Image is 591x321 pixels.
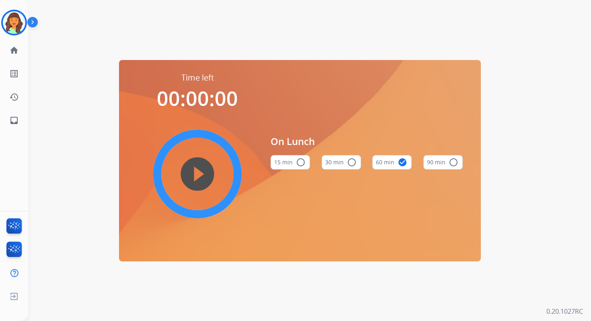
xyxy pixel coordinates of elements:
button: 30 min [322,155,361,170]
mat-icon: home [9,46,19,55]
mat-icon: check_circle [398,157,407,167]
img: avatar [3,11,25,34]
span: 00:00:00 [157,85,238,112]
button: 15 min [271,155,310,170]
button: 90 min [423,155,463,170]
mat-icon: list_alt [9,69,19,79]
mat-icon: radio_button_unchecked [347,157,357,167]
p: 0.20.1027RC [546,307,583,316]
span: Time left [181,72,214,83]
mat-icon: radio_button_unchecked [449,157,458,167]
mat-icon: play_circle_filled [193,169,202,179]
mat-icon: radio_button_unchecked [296,157,306,167]
mat-icon: inbox [9,116,19,125]
button: 60 min [372,155,412,170]
span: On Lunch [271,134,463,149]
mat-icon: history [9,92,19,102]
